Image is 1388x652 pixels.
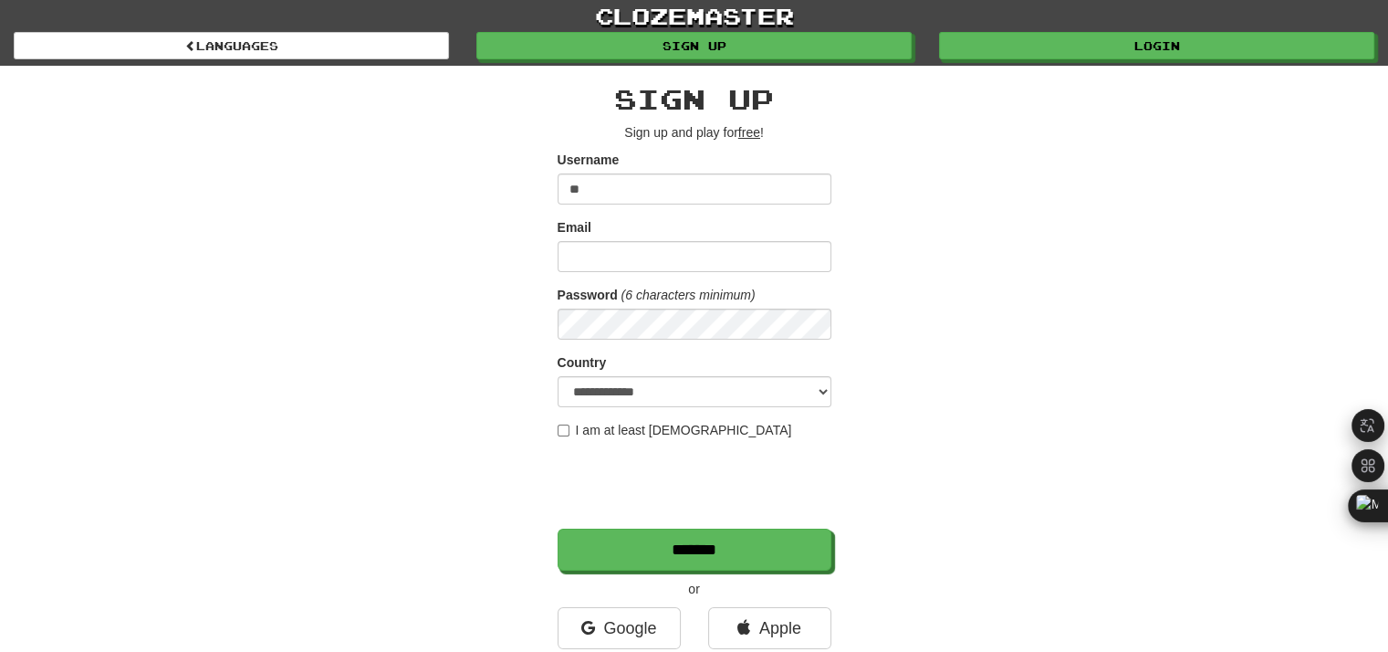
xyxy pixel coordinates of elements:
[708,607,831,649] a: Apple
[558,448,835,520] iframe: reCAPTCHA
[558,286,618,304] label: Password
[558,580,831,598] p: or
[738,125,760,140] u: free
[558,218,591,237] label: Email
[558,421,792,439] label: I am at least [DEMOGRAPHIC_DATA]
[558,607,681,649] a: Google
[558,84,831,114] h2: Sign up
[14,32,449,59] a: Languages
[558,425,569,436] input: I am at least [DEMOGRAPHIC_DATA]
[476,32,912,59] a: Sign up
[939,32,1374,59] a: Login
[621,288,756,302] em: (6 characters minimum)
[558,123,831,142] p: Sign up and play for !
[558,353,607,372] label: Country
[558,151,620,169] label: Username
